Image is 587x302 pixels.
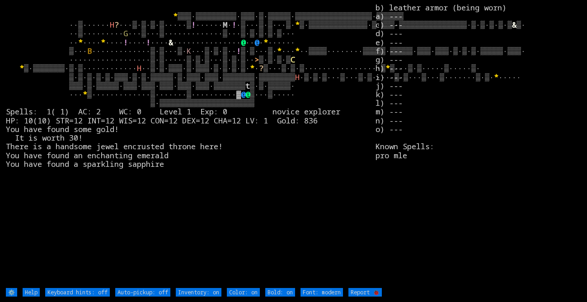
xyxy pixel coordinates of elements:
[115,288,170,297] input: Auto-pickup: off
[254,37,259,47] font: @
[376,3,581,287] stats: b) leather armor (being worn) a) --- c) --- d) --- e) --- f) --- g) --- h) --- i) --- j) --- k) -...
[348,288,382,297] input: Report 🐞
[6,3,376,287] larn: ▒▒▒·▒▒▒▒▒▒▒▒▒·▒▒▒·▒·▒▒▒▒▒·▒▒▒▒▒▒▒▒▒▒▒▒▒▒▒▒▒·▒▒▒▒▒▒ ··▒······ ···▒·▒·▒·▒·····▒ ······ · ·▒···▒·▒··...
[223,19,227,30] font: M
[187,46,191,56] font: K
[241,37,245,47] font: @
[169,37,173,47] font: &
[245,80,250,91] font: t
[123,37,128,47] font: !
[114,19,119,30] font: ?
[295,72,300,82] font: H
[146,37,150,47] font: !
[6,288,17,297] input: ⚙️
[87,46,92,56] font: B
[254,54,259,65] font: >
[301,288,343,297] input: Font: modern
[110,19,114,30] font: H
[291,54,295,65] font: C
[232,19,236,30] font: !
[137,63,141,73] font: H
[191,19,196,30] font: !
[176,288,221,297] input: Inventory: on
[236,46,241,56] font: !
[265,288,295,297] input: Bold: on
[23,288,40,297] input: Help
[245,89,250,99] font: @
[45,288,110,297] input: Keyboard hints: off
[241,89,245,99] font: @
[259,63,263,73] font: ?
[123,28,128,38] font: G
[227,288,260,297] input: Color: on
